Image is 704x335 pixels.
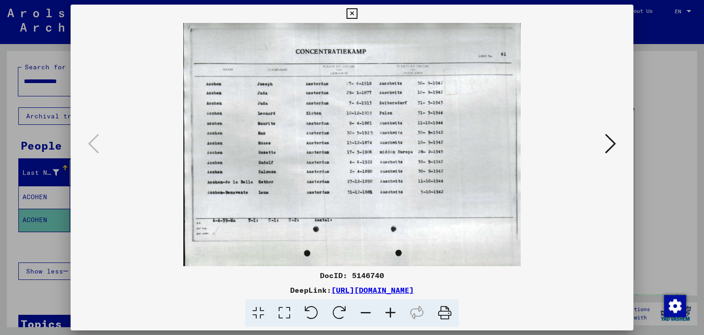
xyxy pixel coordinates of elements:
a: [URL][DOMAIN_NAME] [331,285,414,295]
div: Change consent [664,295,686,317]
div: DocID: 5146740 [71,270,634,281]
img: Change consent [664,295,686,317]
img: 001.jpg [102,23,603,266]
div: DeepLink: [71,285,634,296]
